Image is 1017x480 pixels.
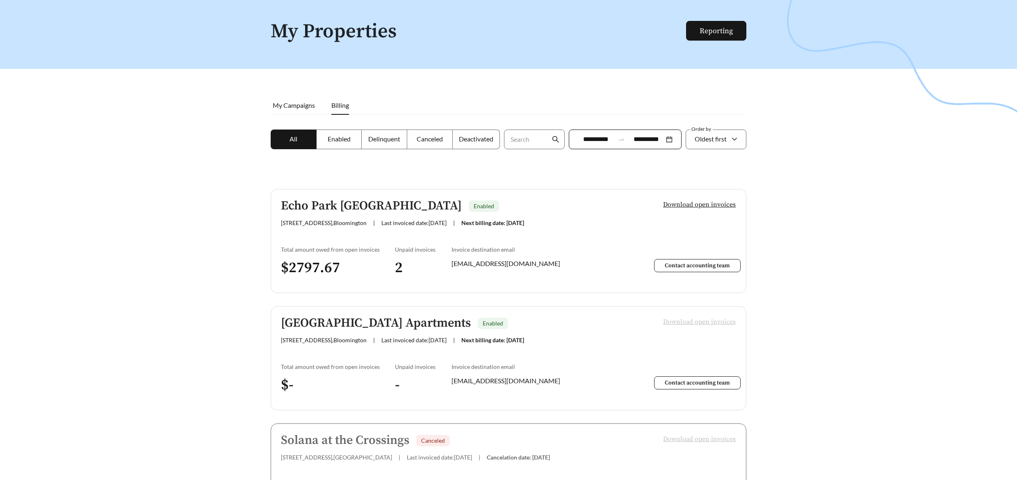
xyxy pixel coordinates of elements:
span: | [479,454,480,461]
button: Reporting [686,21,746,41]
span: Canceled [421,437,445,444]
div: [EMAIL_ADDRESS][DOMAIN_NAME] [451,259,622,268]
button: Contact accounting team [654,259,741,272]
span: | [453,219,455,226]
span: Last invoiced date: [DATE] [381,337,447,344]
h5: Solana at the Crossings [281,434,409,447]
span: search [552,136,559,143]
span: Enabled [483,320,503,327]
h5: Echo Park [GEOGRAPHIC_DATA] [281,199,462,213]
span: swap-right [618,136,625,143]
span: Enabled [474,202,494,209]
span: | [453,337,455,344]
button: Download open invoices [657,198,736,215]
h3: 2 [395,259,452,277]
span: Cancelation date: [DATE] [487,454,550,461]
button: Contact accounting team [654,376,741,389]
span: [STREET_ADDRESS] , [GEOGRAPHIC_DATA] [281,454,392,461]
a: [GEOGRAPHIC_DATA] ApartmentsEnabled[STREET_ADDRESS],Bloomington|Last invoiced date:[DATE]|Next bi... [271,306,746,410]
a: Echo Park [GEOGRAPHIC_DATA]Enabled[STREET_ADDRESS],Bloomington|Last invoiced date:[DATE]|Next bil... [271,189,746,293]
span: Deactivated [459,135,493,143]
span: to [618,136,625,143]
span: | [373,219,375,226]
div: Invoice destination email [451,363,622,370]
span: [STREET_ADDRESS] , Bloomington [281,337,367,344]
h1: My Properties [271,21,687,43]
div: Total amount owed from open invoices [281,246,395,253]
span: | [399,454,400,461]
h5: [GEOGRAPHIC_DATA] Apartments [281,316,471,330]
span: Delinquent [368,135,400,143]
span: All [290,135,297,143]
div: Unpaid invoices [395,246,452,253]
h3: - [395,376,452,394]
span: | [373,337,375,344]
button: Download open invoices [657,432,736,449]
span: Billing [331,101,349,109]
div: Total amount owed from open invoices [281,363,395,370]
span: Enabled [328,135,351,143]
span: Contact accounting team [665,262,730,269]
span: Oldest first [695,135,727,143]
a: Reporting [700,26,733,36]
span: Last invoiced date: [DATE] [407,454,472,461]
span: Download open invoices [663,200,736,209]
button: Download open invoices [657,315,736,332]
span: Last invoiced date: [DATE] [381,219,447,226]
div: [EMAIL_ADDRESS][DOMAIN_NAME] [451,376,622,386]
div: Invoice destination email [451,246,622,253]
h3: $ 2797.67 [281,259,395,277]
span: Next billing date: [DATE] [461,337,524,344]
span: [STREET_ADDRESS] , Bloomington [281,219,367,226]
h3: $ - [281,376,395,394]
span: My Campaigns [273,101,315,109]
span: Canceled [417,135,443,143]
div: Unpaid invoices [395,363,452,370]
span: Next billing date: [DATE] [461,219,524,226]
span: Contact accounting team [665,379,730,387]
